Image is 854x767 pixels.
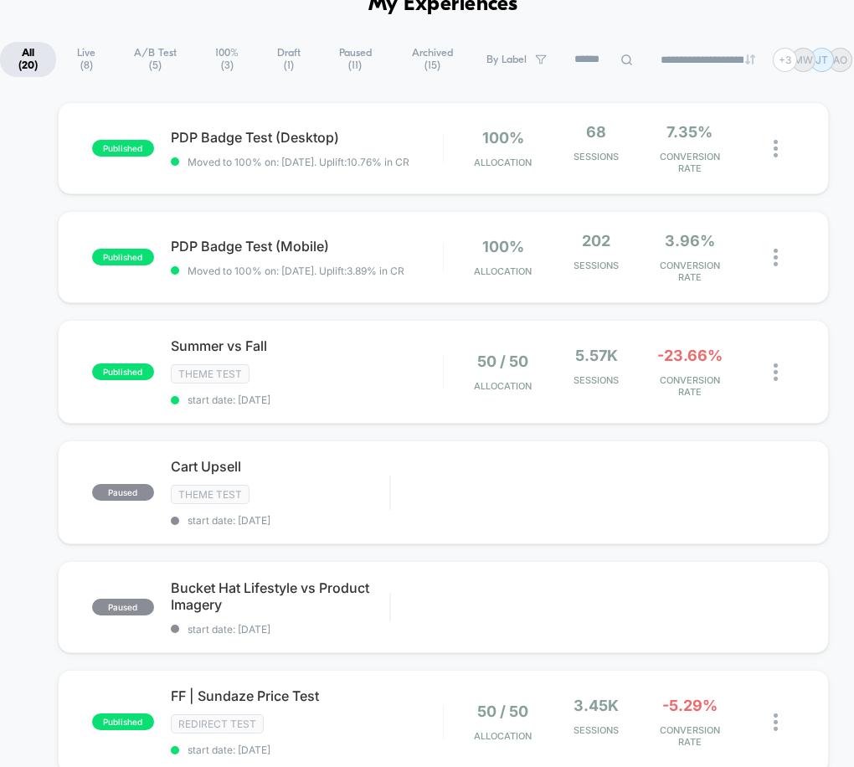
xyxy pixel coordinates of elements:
span: FF | Sundaze Price Test [171,687,443,704]
span: Allocation [474,380,532,392]
span: published [92,363,154,380]
span: Paused ( 11 ) [321,42,390,77]
span: PDP Badge Test (Mobile) [171,238,443,255]
span: Sessions [554,724,639,736]
span: start date: [DATE] [171,744,443,756]
span: paused [92,484,154,501]
span: Bucket Hat Lifestyle vs Product Imagery [171,579,390,613]
span: Allocation [474,265,532,277]
span: Sessions [554,260,639,271]
span: A/B Test ( 5 ) [117,42,195,77]
span: -23.66% [657,347,723,364]
span: published [92,249,154,265]
span: Summer vs Fall [171,337,443,354]
span: PDP Badge Test (Desktop) [171,129,443,146]
span: CONVERSION RATE [647,151,732,174]
span: 100% [482,129,524,147]
span: 100% [482,238,524,255]
span: start date: [DATE] [171,623,390,636]
span: Moved to 100% on: [DATE] . Uplift: 3.89% in CR [188,265,404,277]
img: close [774,249,778,266]
span: 7.35% [666,123,713,141]
p: JT [815,54,828,66]
span: start date: [DATE] [171,514,390,527]
span: paused [92,599,154,615]
span: Theme Test [171,364,250,383]
span: published [92,140,154,157]
span: Redirect Test [171,714,264,734]
span: start date: [DATE] [171,394,443,406]
span: 3.45k [574,697,619,714]
span: Allocation [474,157,532,168]
span: Draft ( 1 ) [260,42,317,77]
span: CONVERSION RATE [647,374,732,398]
img: close [774,140,778,157]
p: MW [794,54,813,66]
span: Sessions [554,151,639,162]
span: Cart Upsell [171,458,390,475]
span: By Label [486,54,527,66]
p: AO [833,54,847,66]
span: 50 / 50 [477,703,528,720]
span: 202 [582,232,610,250]
span: Allocation [474,730,532,742]
span: 50 / 50 [477,353,528,370]
span: Theme Test [171,485,250,504]
span: 68 [586,123,606,141]
span: 5.57k [575,347,618,364]
span: CONVERSION RATE [647,260,732,283]
span: 100% ( 3 ) [197,42,257,77]
img: close [774,713,778,731]
span: CONVERSION RATE [647,724,732,748]
span: Archived ( 15 ) [393,42,472,77]
img: close [774,363,778,381]
span: published [92,713,154,730]
div: + 3 [773,48,797,72]
span: Live ( 8 ) [59,42,115,77]
span: Moved to 100% on: [DATE] . Uplift: 10.76% in CR [188,156,409,168]
span: Sessions [554,374,639,386]
span: 3.96% [665,232,715,250]
img: end [745,54,755,64]
span: -5.29% [662,697,718,714]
